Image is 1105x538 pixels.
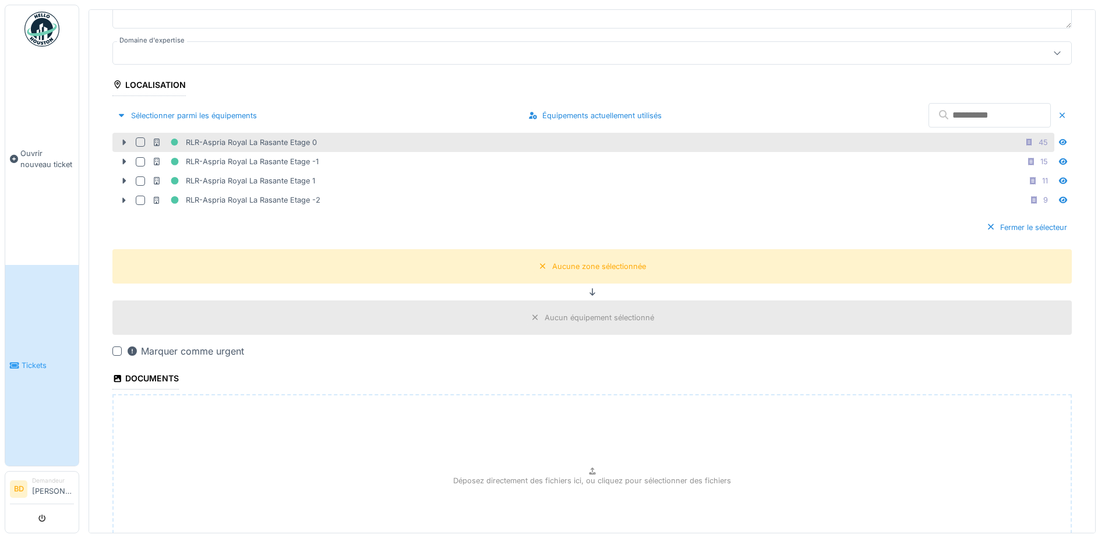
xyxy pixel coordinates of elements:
div: RLR-Aspria Royal La Rasante Etage -2 [152,193,320,207]
div: 11 [1042,175,1048,186]
div: RLR-Aspria Royal La Rasante Etage 0 [152,135,317,150]
li: BD [10,480,27,498]
div: 15 [1040,156,1048,167]
p: Déposez directement des fichiers ici, ou cliquez pour sélectionner des fichiers [453,475,731,486]
div: Fermer le sélecteur [982,220,1072,235]
img: Badge_color-CXgf-gQk.svg [24,12,59,47]
div: RLR-Aspria Royal La Rasante Etage 1 [152,174,315,188]
div: Localisation [112,76,186,96]
label: Domaine d'expertise [117,36,187,45]
a: Ouvrir nouveau ticket [5,53,79,265]
div: Marquer comme urgent [126,344,244,358]
a: BD Demandeur[PERSON_NAME] [10,476,74,504]
div: Sélectionner parmi les équipements [112,108,262,123]
span: Ouvrir nouveau ticket [20,148,74,170]
div: 9 [1043,194,1048,206]
a: Tickets [5,265,79,466]
div: Demandeur [32,476,74,485]
div: RLR-Aspria Royal La Rasante Etage -1 [152,154,319,169]
div: Aucune zone sélectionnée [552,261,646,272]
div: Équipements actuellement utilisés [524,108,666,123]
div: Documents [112,370,179,390]
div: Aucun équipement sélectionné [545,312,654,323]
span: Tickets [22,360,74,371]
li: [PERSON_NAME] [32,476,74,501]
div: 45 [1039,137,1048,148]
